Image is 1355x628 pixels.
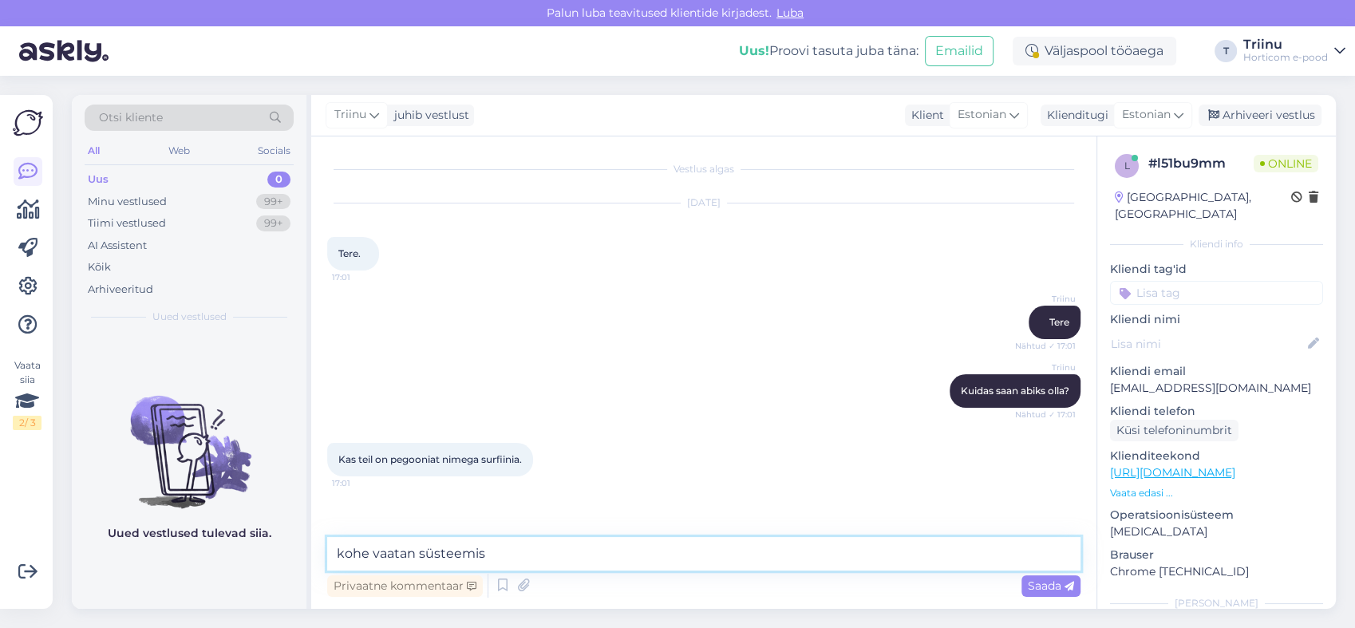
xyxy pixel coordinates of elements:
div: Triinu [1243,38,1328,51]
div: Socials [255,140,294,161]
div: juhib vestlust [388,107,469,124]
div: Horticom e-pood [1243,51,1328,64]
span: Uued vestlused [152,310,227,324]
div: All [85,140,103,161]
div: Arhiveeri vestlus [1199,105,1321,126]
span: Estonian [1122,106,1171,124]
span: Luba [772,6,808,20]
div: 0 [267,172,290,188]
p: Vaata edasi ... [1110,486,1323,500]
div: # l51bu9mm [1148,154,1254,173]
div: Kliendi info [1110,237,1323,251]
span: Tere [1049,316,1069,328]
p: Uued vestlused tulevad siia. [108,525,271,542]
div: Vestlus algas [327,162,1080,176]
input: Lisa tag [1110,281,1323,305]
div: Uus [88,172,109,188]
div: Klient [905,107,944,124]
div: 99+ [256,215,290,231]
p: [EMAIL_ADDRESS][DOMAIN_NAME] [1110,380,1323,397]
div: Proovi tasuta juba täna: [739,41,918,61]
div: Arhiveeritud [88,282,153,298]
span: Triinu [1016,293,1076,305]
img: Askly Logo [13,108,43,138]
textarea: kohe vaatan süsteemi [327,537,1080,571]
span: Otsi kliente [99,109,163,126]
p: Chrome [TECHNICAL_ID] [1110,563,1323,580]
span: Triinu [334,106,366,124]
div: Klienditugi [1041,107,1108,124]
p: Klienditeekond [1110,448,1323,464]
p: Brauser [1110,547,1323,563]
span: Saada [1028,579,1074,593]
span: Kas teil on pegooniat nimega surfiinia. [338,453,522,465]
span: 17:01 [332,271,392,283]
p: Kliendi tag'id [1110,261,1323,278]
p: Kliendi telefon [1110,403,1323,420]
span: Nähtud ✓ 17:01 [1015,409,1076,421]
div: T [1215,40,1237,62]
input: Lisa nimi [1111,335,1305,353]
div: Küsi telefoninumbrit [1110,420,1238,441]
p: [MEDICAL_DATA] [1110,523,1323,540]
a: TriinuHorticom e-pood [1243,38,1345,64]
span: Tere. [338,247,361,259]
span: l [1124,160,1130,172]
p: Operatsioonisüsteem [1110,507,1323,523]
img: No chats [72,367,306,511]
span: Online [1254,155,1318,172]
div: [DATE] [327,196,1080,210]
div: Privaatne kommentaar [327,575,483,597]
div: Tiimi vestlused [88,215,166,231]
div: [PERSON_NAME] [1110,596,1323,610]
span: Triinu [1016,361,1076,373]
a: [URL][DOMAIN_NAME] [1110,465,1235,480]
div: AI Assistent [88,238,147,254]
span: Nähtud ✓ 17:01 [1015,340,1076,352]
div: Web [165,140,193,161]
span: Kuidas saan abiks olla? [961,385,1069,397]
div: Vaata siia [13,358,41,430]
p: Kliendi email [1110,363,1323,380]
div: 2 / 3 [13,416,41,430]
button: Emailid [925,36,994,66]
div: Kõik [88,259,111,275]
p: Kliendi nimi [1110,311,1323,328]
span: 17:01 [332,477,392,489]
div: Minu vestlused [88,194,167,210]
span: Estonian [958,106,1006,124]
div: Väljaspool tööaega [1013,37,1176,65]
div: [GEOGRAPHIC_DATA], [GEOGRAPHIC_DATA] [1115,189,1291,223]
b: Uus! [739,43,769,58]
div: 99+ [256,194,290,210]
